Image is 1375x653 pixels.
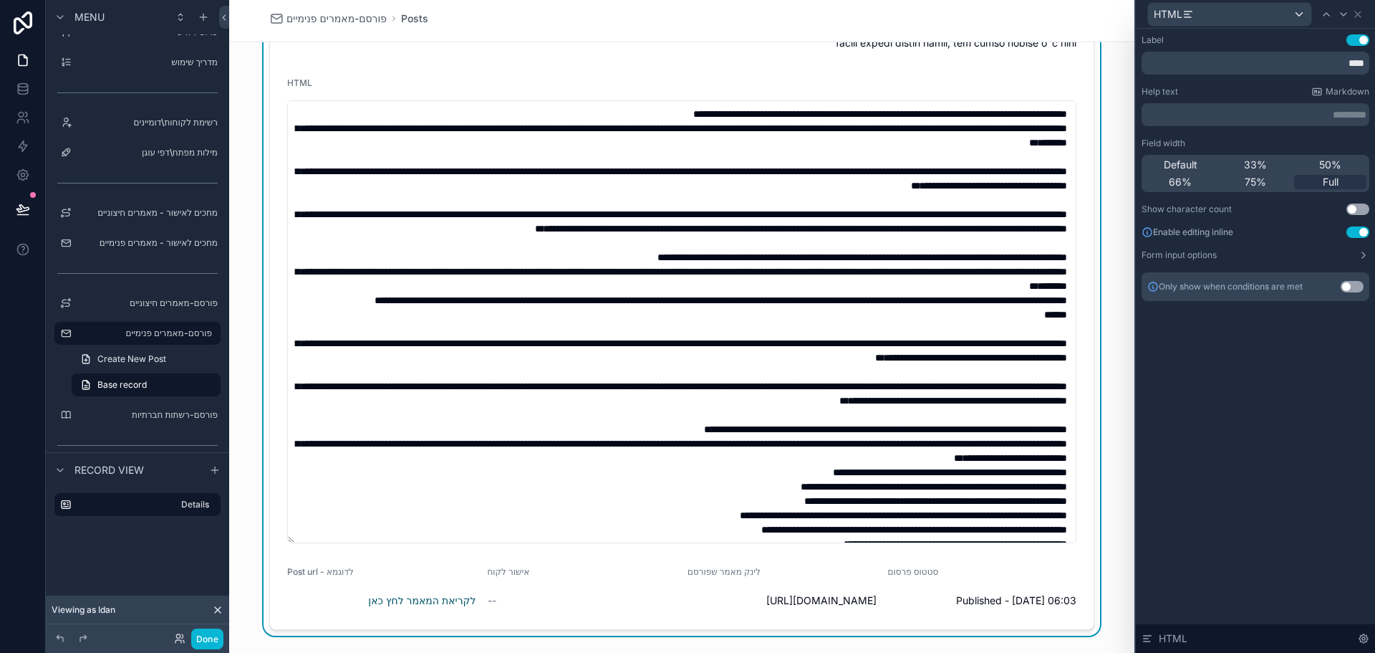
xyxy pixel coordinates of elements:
[77,328,212,339] label: פורסם-מאמרים פנימיים
[488,566,530,577] span: אישור לקוח
[1142,103,1369,126] div: scrollable content
[72,373,221,396] a: Base record
[1311,86,1369,97] a: Markdown
[1153,227,1233,238] span: Enable editing inline
[488,594,496,608] span: --
[269,11,387,26] a: פורסם-מאמרים פנימיים
[287,77,312,88] span: HTML
[83,499,209,510] label: Details
[54,232,221,254] a: מחכים לאישור - מאמרים פנימיים
[74,463,144,477] span: Record view
[1142,34,1164,46] div: Label
[97,353,166,365] span: Create New Post
[1326,86,1369,97] span: Markdown
[52,604,115,616] span: Viewing as Idan
[401,11,428,26] a: Posts
[74,10,105,24] span: Menu
[77,57,218,68] label: מדריך שימוש
[54,404,221,426] a: פורסם-רשתות חברתיות
[54,292,221,315] a: פורסם-מאמרים חיצוניים
[888,566,939,577] span: סטטוס פרסום
[368,594,476,606] a: לקריאת המאמר לחץ כאן
[286,11,387,26] span: פורסם-מאמרים פנימיים
[54,51,221,74] a: מדריך שימוש
[1142,204,1232,215] div: Show character count
[1319,158,1341,172] span: 50%
[1159,631,1187,646] span: HTML
[54,201,221,224] a: מחכים לאישור - מאמרים חיצוניים
[77,409,218,421] label: פורסם-רשתות חברתיות
[1245,175,1266,189] span: 75%
[1142,86,1178,97] label: Help text
[1244,158,1267,172] span: 33%
[77,237,218,249] label: מחכים לאישור - מאמרים פנימיים
[287,566,354,577] span: Post url - לדוגמא
[1142,249,1217,261] label: Form input options
[191,629,223,649] button: Done
[1323,175,1338,189] span: Full
[72,348,221,371] a: Create New Post
[54,141,221,164] a: מילות מפתח\דפי עוגן
[77,207,218,219] label: מחכים לאישור - מאמרים חיצוניים
[1164,158,1197,172] span: Default
[687,594,877,608] span: [URL][DOMAIN_NAME]
[1142,249,1369,261] button: Form input options
[1142,138,1185,149] label: Field width
[77,117,218,128] label: רשימת לקוחות\דומיינים
[97,379,147,391] span: Base record
[77,297,218,309] label: פורסם-מאמרים חיצוניים
[46,487,229,530] div: scrollable content
[1159,281,1303,292] span: Only show when conditions are met
[687,566,761,577] span: לינק מאמר שפורסם
[1169,175,1192,189] span: 66%
[54,111,221,134] a: רשימת לקוחות\דומיינים
[888,594,1077,608] span: Published - [DATE] 06:03
[1147,2,1312,27] button: HTML
[1154,7,1182,22] span: HTML
[77,147,218,158] label: מילות מפתח\דפי עוגן
[54,322,221,345] a: פורסם-מאמרים פנימיים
